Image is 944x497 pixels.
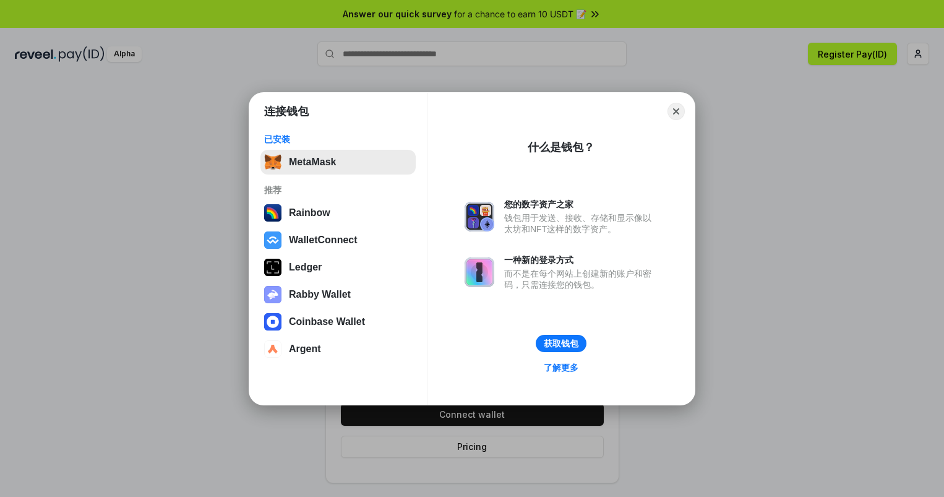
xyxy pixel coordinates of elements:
button: WalletConnect [260,228,416,253]
div: WalletConnect [289,235,358,246]
div: Ledger [289,262,322,273]
div: 已安装 [264,134,412,145]
button: Ledger [260,255,416,280]
a: 了解更多 [536,360,586,376]
div: 推荐 [264,184,412,196]
img: svg+xml,%3Csvg%20width%3D%2228%22%20height%3D%2228%22%20viewBox%3D%220%200%2028%2028%22%20fill%3D... [264,340,281,358]
div: Argent [289,344,321,355]
div: 什么是钱包？ [528,140,594,155]
img: svg+xml,%3Csvg%20xmlns%3D%22http%3A%2F%2Fwww.w3.org%2F2000%2Fsvg%22%20fill%3D%22none%22%20viewBox... [465,257,494,287]
div: Rabby Wallet [289,289,351,300]
div: 钱包用于发送、接收、存储和显示像以太坊和NFT这样的数字资产。 [504,212,658,235]
div: MetaMask [289,157,336,168]
div: 您的数字资产之家 [504,199,658,210]
img: svg+xml,%3Csvg%20fill%3D%22none%22%20height%3D%2233%22%20viewBox%3D%220%200%2035%2033%22%20width%... [264,153,281,171]
div: Coinbase Wallet [289,316,365,327]
div: 获取钱包 [544,338,578,349]
div: 一种新的登录方式 [504,254,658,266]
img: svg+xml,%3Csvg%20width%3D%22120%22%20height%3D%22120%22%20viewBox%3D%220%200%20120%20120%22%20fil... [264,204,281,222]
button: Rabby Wallet [260,282,416,307]
img: svg+xml,%3Csvg%20xmlns%3D%22http%3A%2F%2Fwww.w3.org%2F2000%2Fsvg%22%20fill%3D%22none%22%20viewBox... [264,286,281,303]
div: Rainbow [289,207,330,218]
button: Close [667,103,685,120]
button: MetaMask [260,150,416,175]
button: Argent [260,337,416,361]
img: svg+xml,%3Csvg%20xmlns%3D%22http%3A%2F%2Fwww.w3.org%2F2000%2Fsvg%22%20width%3D%2228%22%20height%3... [264,259,281,276]
div: 而不是在每个网站上创建新的账户和密码，只需连接您的钱包。 [504,268,658,290]
img: svg+xml,%3Csvg%20xmlns%3D%22http%3A%2F%2Fwww.w3.org%2F2000%2Fsvg%22%20fill%3D%22none%22%20viewBox... [465,202,494,231]
h1: 连接钱包 [264,104,309,119]
button: Rainbow [260,201,416,225]
div: 了解更多 [544,362,578,373]
img: svg+xml,%3Csvg%20width%3D%2228%22%20height%3D%2228%22%20viewBox%3D%220%200%2028%2028%22%20fill%3D... [264,231,281,249]
button: 获取钱包 [536,335,586,352]
button: Coinbase Wallet [260,309,416,334]
img: svg+xml,%3Csvg%20width%3D%2228%22%20height%3D%2228%22%20viewBox%3D%220%200%2028%2028%22%20fill%3D... [264,313,281,331]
